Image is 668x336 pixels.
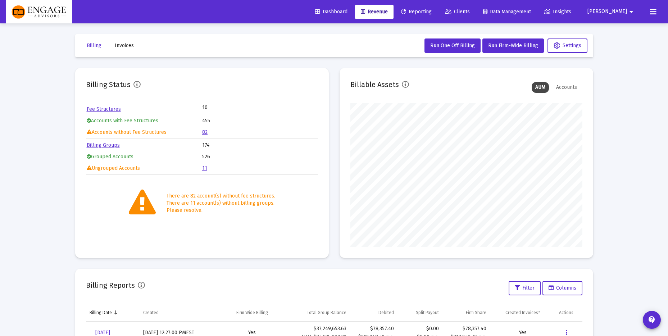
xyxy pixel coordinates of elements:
[236,310,268,315] div: Firm Wide Billing
[115,42,134,49] span: Invoices
[395,5,437,19] a: Reporting
[202,129,208,135] a: 82
[553,82,581,93] div: Accounts
[140,304,220,321] td: Column Created
[542,281,582,295] button: Columns
[186,330,194,336] small: EST
[354,325,394,332] div: $78,357.40
[416,310,439,315] div: Split Payout
[439,5,476,19] a: Clients
[505,310,540,315] div: Created Invoices?
[167,192,275,200] div: There are 82 account(s) without fee structures.
[544,9,571,15] span: Insights
[547,38,587,53] button: Settings
[488,42,538,49] span: Run Firm-Wide Billing
[90,310,112,315] div: Billing Date
[86,280,135,291] h2: Billing Reports
[579,4,644,19] button: [PERSON_NAME]
[509,281,541,295] button: Filter
[549,285,576,291] span: Columns
[284,304,350,321] td: Column Total Group Balance
[315,9,347,15] span: Dashboard
[95,330,110,336] span: [DATE]
[202,151,317,162] td: 526
[202,115,317,126] td: 455
[167,207,275,214] div: Please resolve.
[220,304,285,321] td: Column Firm Wide Billing
[86,304,140,321] td: Column Billing Date
[143,310,159,315] div: Created
[87,127,202,138] td: Accounts without Fee Structures
[81,38,107,53] button: Billing
[401,9,432,15] span: Reporting
[86,79,131,90] h2: Billing Status
[515,285,535,291] span: Filter
[483,9,531,15] span: Data Management
[87,163,202,174] td: Ungrouped Accounts
[11,5,67,19] img: Dashboard
[350,79,399,90] h2: Billable Assets
[87,106,121,112] a: Fee Structures
[87,151,202,162] td: Grouped Accounts
[555,304,582,321] td: Column Actions
[355,5,394,19] a: Revenue
[397,304,442,321] td: Column Split Payout
[87,42,101,49] span: Billing
[482,38,544,53] button: Run Firm-Wide Billing
[490,304,555,321] td: Column Created Invoices?
[647,315,656,324] mat-icon: contact_support
[87,115,202,126] td: Accounts with Fee Structures
[202,104,260,111] td: 10
[446,325,486,332] div: $78,357.40
[167,200,275,207] div: There are 11 account(s) without billing groups.
[559,310,573,315] div: Actions
[424,38,481,53] button: Run One Off Billing
[477,5,537,19] a: Data Management
[554,42,581,49] span: Settings
[307,310,346,315] div: Total Group Balance
[445,9,470,15] span: Clients
[309,5,353,19] a: Dashboard
[202,140,317,151] td: 174
[532,82,549,93] div: AUM
[350,304,397,321] td: Column Debited
[361,9,388,15] span: Revenue
[466,310,486,315] div: Firm Share
[109,38,140,53] button: Invoices
[442,304,490,321] td: Column Firm Share
[378,310,394,315] div: Debited
[539,5,577,19] a: Insights
[430,42,475,49] span: Run One Off Billing
[202,165,207,171] a: 11
[587,9,627,15] span: [PERSON_NAME]
[87,142,120,148] a: Billing Groups
[627,5,636,19] mat-icon: arrow_drop_down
